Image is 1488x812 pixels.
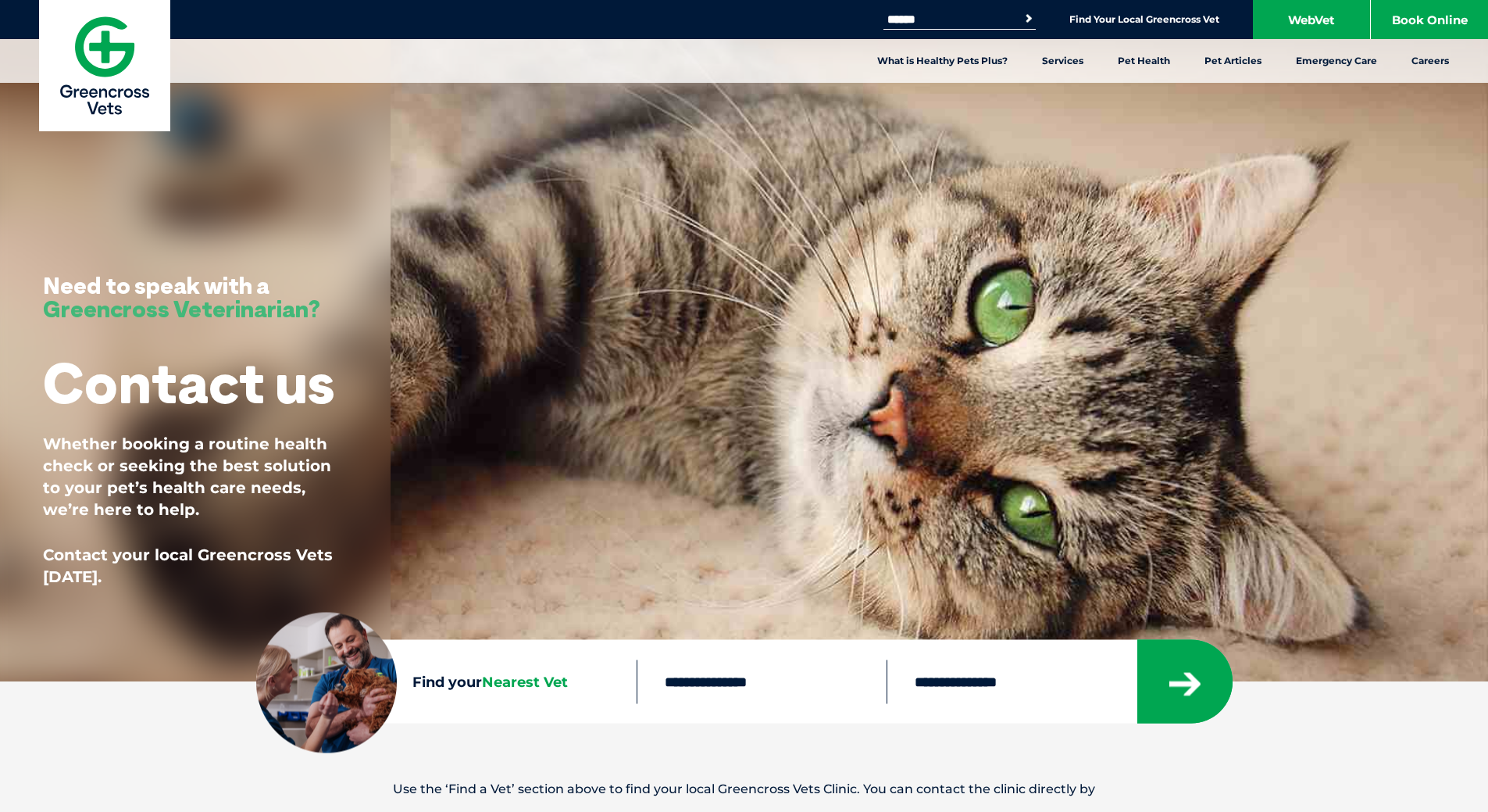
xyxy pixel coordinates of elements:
[43,274,320,320] h3: Need to speak with a
[1025,39,1101,83] a: Services
[1069,13,1219,26] a: Find Your Local Greencross Vet
[1279,39,1394,83] a: Emergency Care
[412,674,637,689] h4: Find your
[43,294,320,324] span: Greencross Veterinarian?
[1101,39,1187,83] a: Pet Health
[860,39,1025,83] a: What is Healthy Pets Plus?
[1394,39,1466,83] a: Careers
[482,673,568,690] span: Nearest Vet
[43,352,334,413] h1: Contact us
[1187,39,1279,83] a: Pet Articles
[43,433,348,520] p: Whether booking a routine health check or seeking the best solution to your pet’s health care nee...
[43,544,348,588] p: Contact your local Greencross Vets [DATE].
[1021,11,1037,27] button: Search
